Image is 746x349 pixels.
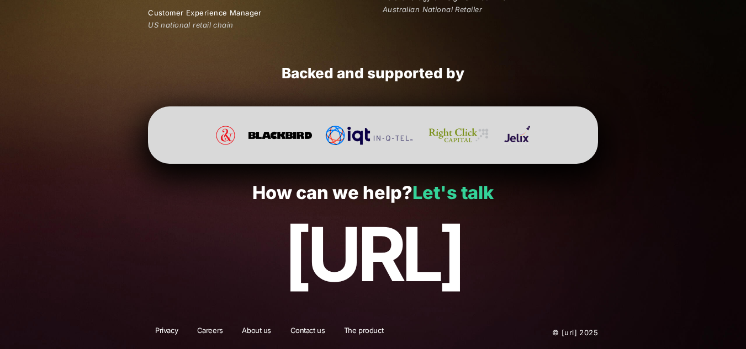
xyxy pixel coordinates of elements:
p: How can we help? [24,183,722,203]
h2: Backed and supported by [148,65,598,83]
a: The product [337,325,390,340]
img: Pan Effect Website [216,126,235,145]
img: Right Click Capital Website [426,126,491,145]
a: Contact us [283,325,332,340]
img: Blackbird Ventures Website [248,126,313,145]
p: Customer Experience Manager [148,7,363,19]
a: Privacy [148,325,185,340]
img: In-Q-Tel (IQT) [325,126,413,145]
p: © [URL] 2025 [485,325,598,340]
em: Australian National Retailer [383,5,482,14]
a: About us [235,325,278,340]
em: US national retail chain [148,20,233,29]
a: Careers [190,325,230,340]
p: [URL] [24,213,722,297]
img: Jelix Ventures Website [504,126,530,145]
a: Let's talk [412,182,494,203]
